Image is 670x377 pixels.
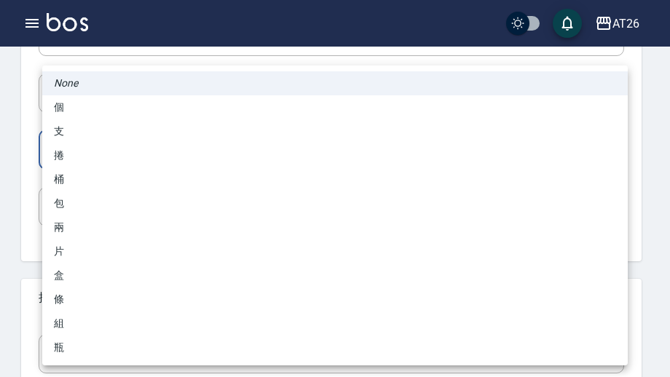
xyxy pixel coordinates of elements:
[42,287,628,311] li: 條
[42,311,628,336] li: 組
[42,119,628,143] li: 支
[42,215,628,239] li: 兩
[42,191,628,215] li: 包
[42,167,628,191] li: 桶
[42,143,628,167] li: 捲
[54,76,78,91] em: None
[42,95,628,119] li: 個
[42,239,628,263] li: 片
[42,263,628,287] li: 盒
[42,336,628,360] li: 瓶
